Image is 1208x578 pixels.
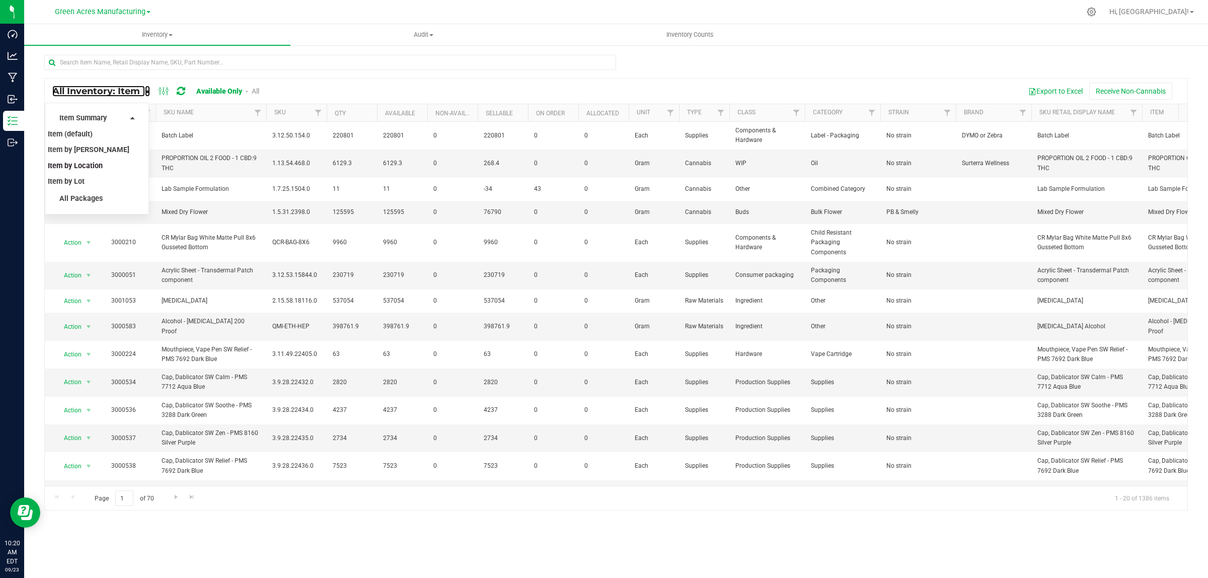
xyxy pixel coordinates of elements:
[55,459,82,473] span: Action
[635,296,673,306] span: Gram
[55,431,82,445] span: Action
[383,405,421,415] span: 4237
[886,405,950,415] span: No strain
[635,159,673,168] span: Gram
[685,322,723,331] span: Raw Materials
[1037,233,1136,252] span: CR Mylar Bag White Matte Pull 8x6 Gusseted Bottom
[534,131,572,140] span: 0
[333,184,371,194] span: 11
[685,159,723,168] span: Cannabis
[83,375,95,389] span: select
[59,114,107,122] span: Item Summary
[685,378,723,387] span: Supplies
[534,159,572,168] span: 0
[584,461,623,471] span: 0
[735,378,799,387] span: Production Supplies
[48,177,85,186] span: Item by Lot
[83,431,95,445] span: select
[484,322,522,331] span: 398761.9
[44,55,616,70] input: Search Item Name, Retail Display Name, SKU, Part Number...
[162,317,260,336] span: Alcohol - [MEDICAL_DATA] 200 Proof
[811,405,874,415] span: Supplies
[811,207,874,217] span: Bulk Flower
[83,236,95,250] span: select
[335,110,346,117] a: Qty
[534,207,572,217] span: 0
[735,349,799,359] span: Hardware
[383,322,421,331] span: 398761.9
[272,349,321,359] span: 3.11.49.22405.0
[8,73,18,83] inline-svg: Manufacturing
[886,349,950,359] span: No strain
[685,349,723,359] span: Supplies
[111,296,149,306] span: 3001053
[272,159,321,168] span: 1.13.54.468.0
[484,296,522,306] span: 537054
[111,322,149,331] span: 3000583
[1037,296,1136,306] span: [MEDICAL_DATA]
[886,207,950,217] span: PB & Smelly
[685,461,723,471] span: Supplies
[484,461,522,471] span: 7523
[55,403,82,417] span: Action
[886,378,950,387] span: No strain
[811,349,874,359] span: Vape Cartridge
[687,109,702,116] a: Type
[272,322,321,331] span: QMI-ETH-HEP
[735,184,799,194] span: Other
[272,433,321,443] span: 3.9.28.22435.0
[272,270,321,280] span: 3.12.53.15844.0
[735,159,799,168] span: WIP
[48,130,93,138] span: Item (default)
[584,159,623,168] span: 0
[24,24,290,45] a: Inventory
[5,539,20,566] p: 10:20 AM EDT
[433,349,472,359] span: 0
[83,320,95,334] span: select
[48,146,129,154] span: Item by [PERSON_NAME]
[735,405,799,415] span: Production Supplies
[536,110,565,117] a: On Order
[635,349,673,359] span: Each
[333,207,371,217] span: 125595
[1037,184,1136,194] span: Lab Sample Formulation
[584,322,623,331] span: 0
[169,490,183,504] a: Go to the next page
[534,433,572,443] span: 0
[735,461,799,471] span: Production Supplies
[162,373,260,392] span: Cap, Dablicator SW Calm - PMS 7712 Aqua Blue
[635,131,673,140] span: Each
[1085,7,1098,17] div: Manage settings
[83,347,95,362] span: select
[8,94,18,104] inline-svg: Inbound
[685,405,723,415] span: Supplies
[584,131,623,140] span: 0
[333,405,371,415] span: 4237
[433,131,472,140] span: 0
[534,296,572,306] span: 0
[735,270,799,280] span: Consumer packaging
[962,159,1025,168] span: Surterra Wellness
[534,349,572,359] span: 0
[162,401,260,420] span: Cap, Dablicator SW Soothe - PMS 3288 Dark Green
[383,349,421,359] span: 63
[484,184,522,194] span: -34
[637,109,650,116] a: Unit
[886,238,950,247] span: No strain
[383,433,421,443] span: 2734
[433,207,472,217] span: 0
[635,433,673,443] span: Each
[333,159,371,168] span: 6129.3
[534,322,572,331] span: 0
[55,320,82,334] span: Action
[584,238,623,247] span: 0
[584,270,623,280] span: 0
[162,266,260,285] span: Acrylic Sheet - Transdermal Patch component
[162,207,260,217] span: Mixed Dry Flower
[735,433,799,443] span: Production Supplies
[333,461,371,471] span: 7523
[811,433,874,443] span: Supplies
[8,137,18,148] inline-svg: Outbound
[1037,401,1136,420] span: Cap, Dablicator SW Soothe - PMS 3288 Dark Green
[1037,154,1136,173] span: PROPORTION OIL 2 FOOD - 1 CBD:9 THC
